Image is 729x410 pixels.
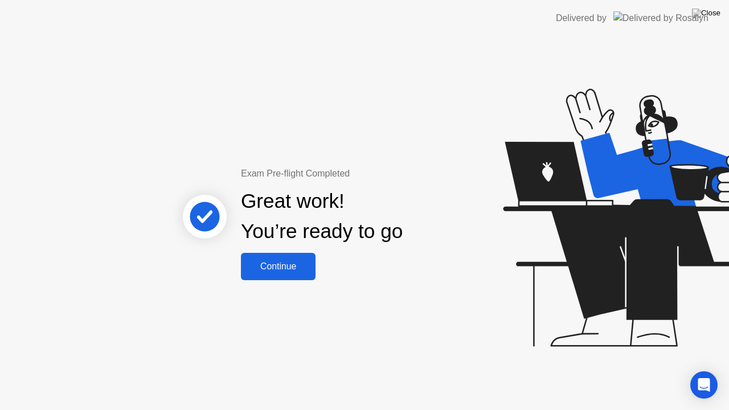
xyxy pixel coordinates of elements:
img: Close [692,9,720,18]
button: Continue [241,253,316,280]
img: Delivered by Rosalyn [613,11,708,24]
div: Great work! You’re ready to go [241,186,403,247]
div: Exam Pre-flight Completed [241,167,476,181]
div: Delivered by [556,11,607,25]
div: Continue [244,261,312,272]
div: Open Intercom Messenger [690,371,718,399]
